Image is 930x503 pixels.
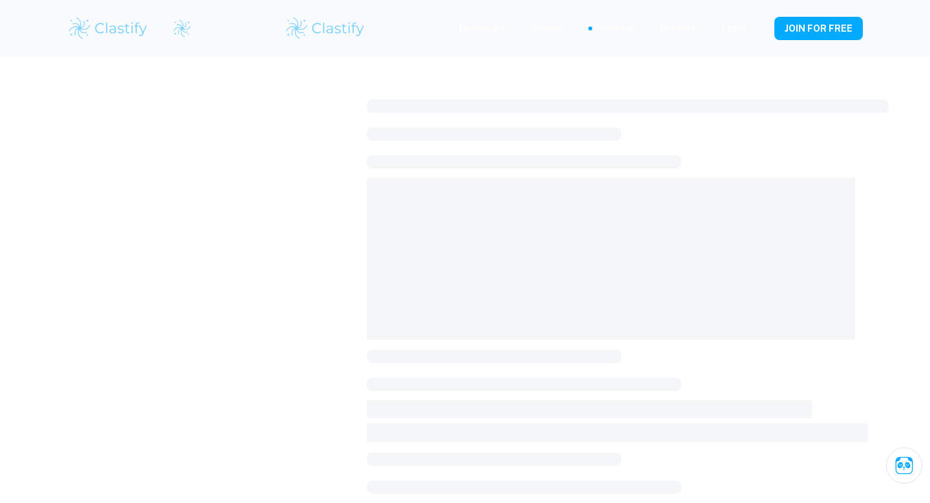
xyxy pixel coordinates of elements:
a: Schools [660,21,696,36]
a: Clastify logo [165,19,192,38]
button: Help and Feedback [758,25,764,32]
p: Review [532,21,563,36]
a: Login [722,21,747,36]
img: Clastify logo [67,16,149,41]
img: Clastify logo [284,16,366,41]
p: Exemplars [459,21,506,36]
button: Ask Clai [886,447,922,484]
img: Clastify logo [172,19,192,38]
button: JOIN FOR FREE [774,17,863,40]
a: Tutoring [595,21,634,36]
